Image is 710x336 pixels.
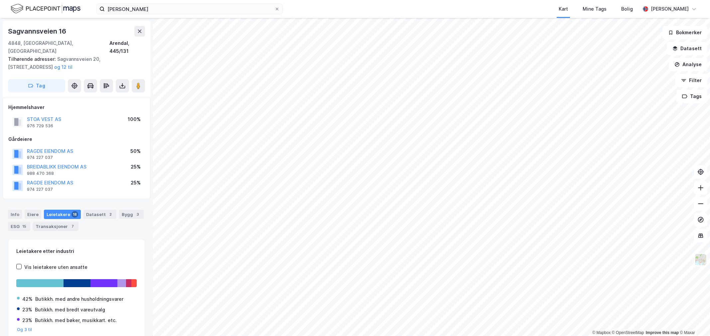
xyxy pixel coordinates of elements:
[662,26,707,39] button: Bokmerker
[8,103,145,111] div: Hjemmelshaver
[131,179,141,187] div: 25%
[559,5,568,13] div: Kart
[11,3,80,15] img: logo.f888ab2527a4732fd821a326f86c7f29.svg
[8,222,30,231] div: ESG
[677,304,710,336] div: Kontrollprogram for chat
[27,171,54,176] div: 988 470 368
[651,5,689,13] div: [PERSON_NAME]
[592,330,611,335] a: Mapbox
[44,210,81,219] div: Leietakere
[667,42,707,55] button: Datasett
[83,210,116,219] div: Datasett
[8,39,109,55] div: 4848, [GEOGRAPHIC_DATA], [GEOGRAPHIC_DATA]
[16,247,137,255] div: Leietakere etter industri
[612,330,644,335] a: OpenStreetMap
[8,135,145,143] div: Gårdeiere
[22,316,32,324] div: 23%
[21,223,28,230] div: 15
[675,74,707,87] button: Filter
[35,306,105,314] div: Butikkh. med bredt vareutvalg
[583,5,607,13] div: Mine Tags
[676,90,707,103] button: Tags
[25,210,41,219] div: Eiere
[109,39,145,55] div: Arendal, 445/131
[69,223,76,230] div: 7
[27,187,53,192] div: 974 227 037
[107,211,114,218] div: 2
[22,306,32,314] div: 23%
[694,253,707,266] img: Z
[8,79,65,92] button: Tag
[131,163,141,171] div: 25%
[22,295,33,303] div: 42%
[24,263,87,271] div: Vis leietakere uten ansatte
[35,316,117,324] div: Butikkh. med bøker, musikkart. etc.
[8,210,22,219] div: Info
[27,123,53,129] div: 976 729 536
[33,222,78,231] div: Transaksjoner
[8,55,140,71] div: Sagvannsveien 20, [STREET_ADDRESS]
[134,211,141,218] div: 3
[128,115,141,123] div: 100%
[8,26,68,37] div: Sagvannsveien 16
[71,211,78,218] div: 18
[621,5,633,13] div: Bolig
[8,56,57,62] span: Tilhørende adresser:
[130,147,141,155] div: 50%
[646,330,679,335] a: Improve this map
[35,295,123,303] div: Butikkh. med andre husholdningsvarer
[119,210,144,219] div: Bygg
[17,327,32,332] button: Og 3 til
[105,4,274,14] input: Søk på adresse, matrikkel, gårdeiere, leietakere eller personer
[669,58,707,71] button: Analyse
[27,155,53,160] div: 974 227 037
[677,304,710,336] iframe: Chat Widget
